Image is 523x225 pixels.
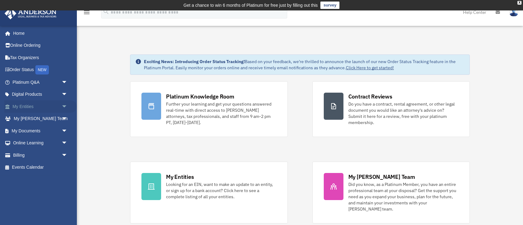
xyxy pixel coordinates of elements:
a: Home [4,27,74,39]
a: My Documentsarrow_drop_down [4,125,77,137]
div: close [517,1,521,5]
span: arrow_drop_down [61,149,74,162]
div: My [PERSON_NAME] Team [348,173,415,181]
div: Get a chance to win 6 months of Platinum for free just by filling out this [184,2,318,9]
a: My [PERSON_NAME] Teamarrow_drop_down [4,113,77,125]
a: Order StatusNEW [4,64,77,76]
div: Do you have a contract, rental agreement, or other legal document you would like an attorney's ad... [348,101,458,126]
a: Contract Reviews Do you have a contract, rental agreement, or other legal document you would like... [312,81,470,137]
a: Billingarrow_drop_down [4,149,77,161]
a: My Entitiesarrow_drop_down [4,100,77,113]
strong: Exciting News: Introducing Order Status Tracking! [144,59,245,64]
div: Looking for an EIN, want to make an update to an entity, or sign up for a bank account? Click her... [166,181,276,200]
div: My Entities [166,173,194,181]
a: Click Here to get started! [346,65,394,70]
div: Contract Reviews [348,93,392,100]
a: Platinum Knowledge Room Further your learning and get your questions answered real-time with dire... [130,81,287,137]
div: Did you know, as a Platinum Member, you have an entire professional team at your disposal? Get th... [348,181,458,212]
a: Tax Organizers [4,51,77,64]
span: arrow_drop_down [61,113,74,125]
span: arrow_drop_down [61,76,74,89]
a: Events Calendar [4,161,77,174]
a: My [PERSON_NAME] Team Did you know, as a Platinum Member, you have an entire professional team at... [312,162,470,223]
img: Anderson Advisors Platinum Portal [3,7,58,19]
div: NEW [35,65,49,74]
a: Online Learningarrow_drop_down [4,137,77,149]
span: arrow_drop_down [61,137,74,150]
a: Platinum Q&Aarrow_drop_down [4,76,77,88]
span: arrow_drop_down [61,88,74,101]
img: User Pic [509,8,518,17]
div: Further your learning and get your questions answered real-time with direct access to [PERSON_NAM... [166,101,276,126]
a: menu [83,11,90,16]
i: menu [83,9,90,16]
span: arrow_drop_down [61,100,74,113]
span: arrow_drop_down [61,125,74,137]
div: Based on your feedback, we're thrilled to announce the launch of our new Order Status Tracking fe... [144,58,465,71]
div: Platinum Knowledge Room [166,93,234,100]
i: search [103,8,109,15]
a: My Entities Looking for an EIN, want to make an update to an entity, or sign up for a bank accoun... [130,162,287,223]
a: Digital Productsarrow_drop_down [4,88,77,101]
a: Online Ordering [4,39,77,52]
a: survey [320,2,339,9]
